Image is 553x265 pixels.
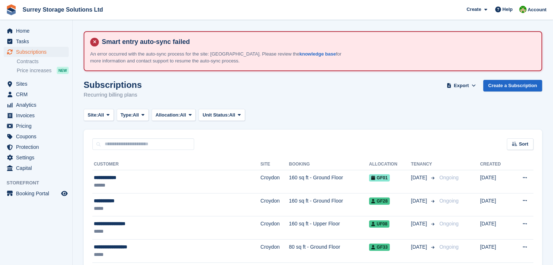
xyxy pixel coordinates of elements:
[7,179,72,187] span: Storefront
[17,67,52,74] span: Price increases
[480,239,511,262] td: [DATE]
[6,4,17,15] img: stora-icon-8386f47178a22dfd0bd8f6a31ec36ba5ce8667c1dd55bd0f319d3a0aa187defe.svg
[16,100,60,110] span: Analytics
[16,47,60,57] span: Subscriptions
[16,188,60,199] span: Booking Portal
[117,109,149,121] button: Type: All
[20,4,106,16] a: Surrey Storage Solutions Ltd
[519,140,528,148] span: Sort
[4,142,69,152] a: menu
[60,189,69,198] a: Preview store
[439,244,458,250] span: Ongoing
[121,111,133,119] span: Type:
[4,89,69,99] a: menu
[445,80,477,92] button: Export
[411,174,428,182] span: [DATE]
[454,82,469,89] span: Export
[260,193,289,216] td: Croydon
[203,111,229,119] span: Unit Status:
[369,174,390,182] span: GF01
[16,79,60,89] span: Sites
[411,159,436,170] th: Tenancy
[480,170,511,193] td: [DATE]
[17,58,69,65] a: Contracts
[4,26,69,36] a: menu
[4,47,69,57] a: menu
[16,36,60,46] span: Tasks
[369,220,389,228] span: UF08
[480,193,511,216] td: [DATE]
[17,66,69,74] a: Price increases NEW
[260,170,289,193] td: Croydon
[4,121,69,131] a: menu
[98,111,104,119] span: All
[369,197,390,205] span: GF28
[4,188,69,199] a: menu
[84,80,142,90] h1: Subscriptions
[502,6,513,13] span: Help
[411,197,428,205] span: [DATE]
[260,159,289,170] th: Site
[289,193,369,216] td: 160 sq ft - Ground Floor
[133,111,139,119] span: All
[16,89,60,99] span: CRM
[369,159,411,170] th: Allocation
[92,159,260,170] th: Customer
[289,216,369,240] td: 160 sq ft - Upper Floor
[4,79,69,89] a: menu
[439,221,458,227] span: Ongoing
[369,244,390,251] span: GF33
[260,239,289,262] td: Croydon
[156,111,180,119] span: Allocation:
[439,175,458,180] span: Ongoing
[519,6,526,13] img: James Harverson
[99,38,536,46] h4: Smart entry auto-sync failed
[260,216,289,240] td: Croydon
[16,163,60,173] span: Capital
[439,198,458,204] span: Ongoing
[480,216,511,240] td: [DATE]
[84,91,142,99] p: Recurring billing plans
[4,36,69,46] a: menu
[411,243,428,251] span: [DATE]
[16,152,60,163] span: Settings
[289,170,369,193] td: 160 sq ft - Ground Floor
[88,111,98,119] span: Site:
[152,109,196,121] button: Allocation: All
[528,6,546,13] span: Account
[4,131,69,142] a: menu
[16,110,60,121] span: Invoices
[84,109,114,121] button: Site: All
[4,163,69,173] a: menu
[229,111,235,119] span: All
[16,26,60,36] span: Home
[180,111,186,119] span: All
[4,110,69,121] a: menu
[299,51,336,57] a: knowledge base
[480,159,511,170] th: Created
[289,239,369,262] td: 80 sq ft - Ground Floor
[4,100,69,110] a: menu
[16,142,60,152] span: Protection
[483,80,542,92] a: Create a Subscription
[199,109,245,121] button: Unit Status: All
[4,152,69,163] a: menu
[411,220,428,228] span: [DATE]
[16,131,60,142] span: Coupons
[57,67,69,74] div: NEW
[16,121,60,131] span: Pricing
[289,159,369,170] th: Booking
[466,6,481,13] span: Create
[90,50,345,65] p: An error occurred with the auto-sync process for the site: [GEOGRAPHIC_DATA]. Please review the f...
